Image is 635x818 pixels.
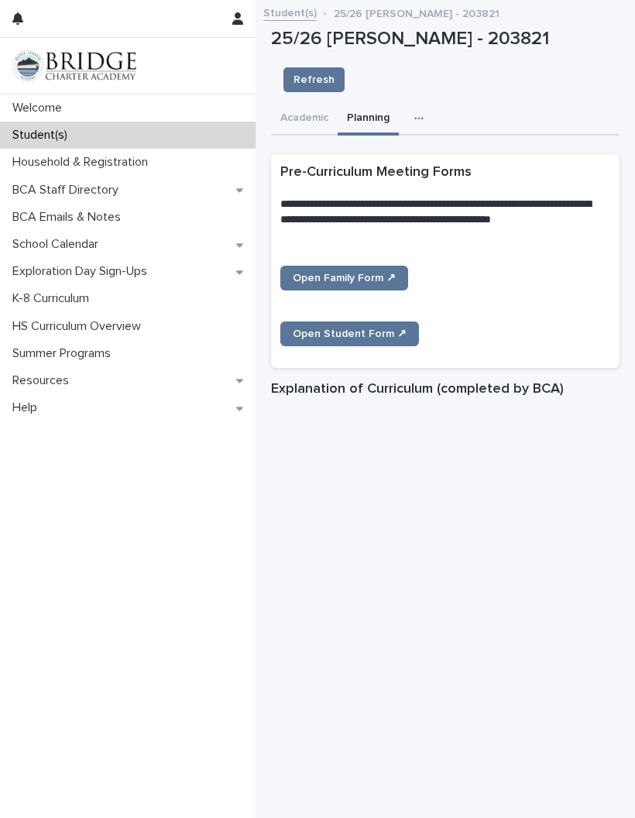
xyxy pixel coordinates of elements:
img: V1C1m3IdTEidaUdm9Hs0 [12,50,136,81]
a: Open Family Form ↗ [280,266,408,290]
p: Welcome [6,101,74,115]
p: K-8 Curriculum [6,291,101,306]
p: Summer Programs [6,346,123,361]
span: Open Student Form ↗ [293,328,407,339]
p: Student(s) [6,128,80,143]
button: Refresh [283,67,345,92]
p: 25/26 [PERSON_NAME] - 203821 [271,28,620,50]
p: HS Curriculum Overview [6,319,153,334]
a: Open Student Form ↗ [280,321,419,346]
p: 25/26 [PERSON_NAME] - 203821 [334,4,499,21]
h2: Pre-Curriculum Meeting Forms [280,163,472,182]
button: Academic [271,103,338,136]
p: BCA Emails & Notes [6,210,133,225]
button: Planning [338,103,399,136]
p: BCA Staff Directory [6,183,131,198]
p: Help [6,400,50,415]
p: Exploration Day Sign-Ups [6,264,160,279]
p: Resources [6,373,81,388]
span: Refresh [293,72,335,88]
a: Student(s) [263,3,317,21]
span: Open Family Form ↗ [293,273,396,284]
h1: Explanation of Curriculum (completed by BCA) [271,380,620,399]
p: School Calendar [6,237,111,252]
p: Household & Registration [6,155,160,170]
